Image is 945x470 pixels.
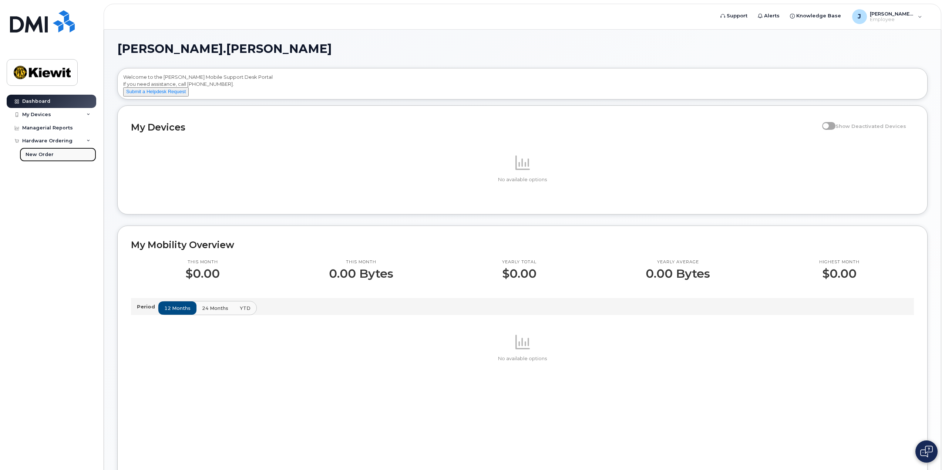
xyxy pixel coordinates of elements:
[240,305,250,312] span: YTD
[131,355,914,362] p: No available options
[920,446,933,457] img: Open chat
[185,267,220,280] p: $0.00
[329,267,393,280] p: 0.00 Bytes
[123,74,922,97] div: Welcome to the [PERSON_NAME] Mobile Support Desk Portal If you need assistance, call [PHONE_NUMBER].
[329,259,393,265] p: This month
[123,87,189,97] button: Submit a Helpdesk Request
[202,305,228,312] span: 24 months
[131,176,914,183] p: No available options
[131,122,818,133] h2: My Devices
[822,119,828,125] input: Show Deactivated Devices
[835,123,906,129] span: Show Deactivated Devices
[502,259,537,265] p: Yearly total
[185,259,220,265] p: This month
[131,239,914,250] h2: My Mobility Overview
[646,259,710,265] p: Yearly average
[123,88,189,94] a: Submit a Helpdesk Request
[117,43,332,54] span: [PERSON_NAME].[PERSON_NAME]
[819,267,860,280] p: $0.00
[646,267,710,280] p: 0.00 Bytes
[137,303,158,310] p: Period
[502,267,537,280] p: $0.00
[819,259,860,265] p: Highest month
